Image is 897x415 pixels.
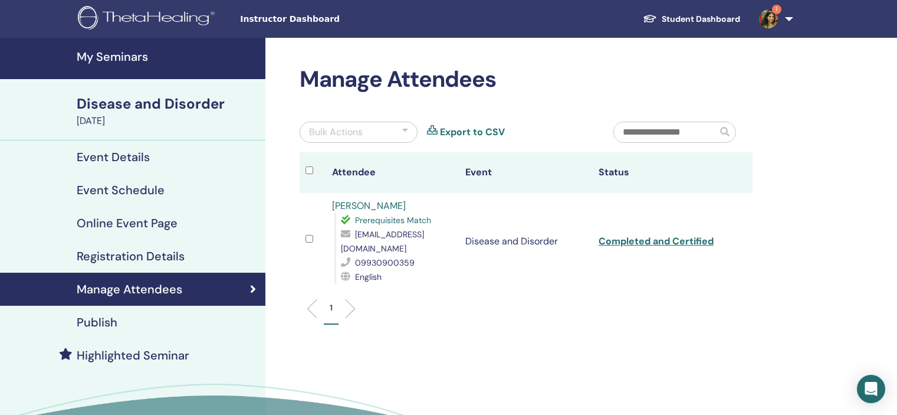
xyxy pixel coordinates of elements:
[77,282,182,296] h4: Manage Attendees
[332,200,406,212] a: [PERSON_NAME]
[643,14,657,24] img: graduation-cap-white.svg
[355,215,431,226] span: Prerequisites Match
[77,150,150,164] h4: Event Details
[77,114,258,128] div: [DATE]
[857,375,885,403] div: Open Intercom Messenger
[309,125,363,139] div: Bulk Actions
[759,9,778,28] img: default.jpg
[78,6,219,32] img: logo.png
[77,183,165,197] h4: Event Schedule
[77,315,117,329] h4: Publish
[77,249,185,263] h4: Registration Details
[772,5,781,14] span: 1
[330,302,333,314] p: 1
[326,152,459,193] th: Attendee
[459,193,593,290] td: Disease and Disorder
[77,50,258,64] h4: My Seminars
[341,229,424,254] span: [EMAIL_ADDRESS][DOMAIN_NAME]
[70,94,265,128] a: Disease and Disorder[DATE]
[77,348,189,362] h4: Highlighted Seminar
[355,257,415,268] span: 09930900359
[440,125,505,139] a: Export to CSV
[77,216,178,230] h4: Online Event Page
[77,94,258,114] div: Disease and Disorder
[355,272,382,282] span: English
[633,8,750,30] a: Student Dashboard
[459,152,593,193] th: Event
[240,13,417,25] span: Instructor Dashboard
[300,66,753,93] h2: Manage Attendees
[593,152,726,193] th: Status
[599,235,714,247] a: Completed and Certified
